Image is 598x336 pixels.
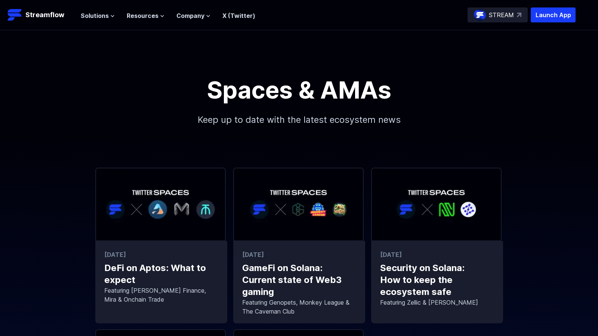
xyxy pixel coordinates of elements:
p: Keep up to date with the latest ecosystem news [138,102,460,138]
img: streamflow-logo-circle.png [474,9,486,21]
button: Company [176,11,210,20]
img: Streamflow Logo [7,7,22,22]
p: [DATE] [233,241,365,259]
p: STREAM [489,10,514,19]
a: Streamflow [7,7,73,22]
a: DeFi on Aptos: What to expect Featuring Abel Finance, Mira & Onchain Trade [DATE] DeFi on Aptos: ... [95,168,227,323]
p: Streamflow [25,10,64,20]
a: Security on Solana: How to keep the ecosystem safe Featuring Zellic & Nosana [DATE] Security on S... [371,168,503,323]
img: Security on Solana: How to keep the ecosystem safe [371,168,502,241]
p: Security on Solana: How to keep the ecosystem safe [371,259,483,298]
button: Resources [127,11,164,20]
button: Solutions [81,11,115,20]
a: X (Twitter) [222,12,255,19]
p: GameFi on Solana: Current state of Web3 gaming [233,259,345,298]
span: Resources [127,11,158,20]
p: Featuring Genopets, Monkey League & The Caveman Club [233,298,353,325]
a: STREAM [468,7,528,22]
p: Featuring Zellic & [PERSON_NAME] [371,298,491,316]
span: Company [176,11,204,20]
img: GameFi on Solana: Current state of Web3 gaming [233,168,364,241]
p: Featuring [PERSON_NAME] Finance, Mira & Onchain Trade [95,286,215,313]
p: [DATE] [371,241,503,259]
a: GameFi on Solana: Current state of Web3 gaming Featuring Genopets, Monkey League & The Caveman Cl... [233,168,365,323]
p: [DATE] [95,241,227,259]
button: Launch App [531,7,576,22]
span: Solutions [81,11,109,20]
img: DeFi on Aptos: What to expect [95,168,226,241]
img: top-right-arrow.svg [517,13,521,17]
p: DeFi on Aptos: What to expect [95,259,207,286]
h1: Spaces & AMAs [131,78,467,102]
